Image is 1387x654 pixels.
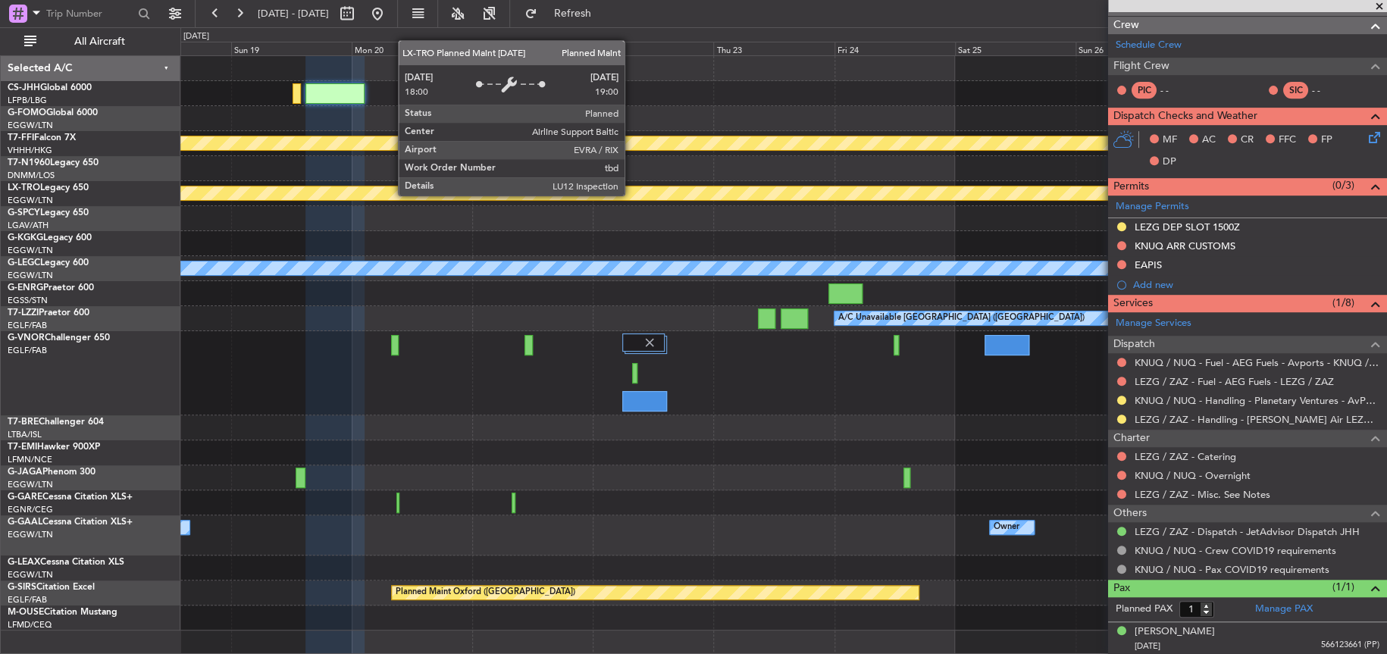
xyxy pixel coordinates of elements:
[8,308,89,318] a: T7-LZZIPraetor 600
[955,42,1075,55] div: Sat 25
[8,454,52,465] a: LFMN/NCE
[8,518,42,527] span: G-GAAL
[1113,430,1150,447] span: Charter
[8,158,50,167] span: T7-N1960
[1135,525,1360,538] a: LEZG / ZAZ - Dispatch - JetAdvisor Dispatch JHH
[258,7,329,20] span: [DATE] - [DATE]
[1132,82,1157,99] div: PIC
[8,418,39,427] span: T7-BRE
[8,479,53,490] a: EGGW/LTN
[1113,505,1147,522] span: Others
[834,42,955,55] div: Fri 24
[396,581,575,604] div: Planned Maint Oxford ([GEOGRAPHIC_DATA])
[713,42,834,55] div: Thu 23
[1135,488,1270,501] a: LEZG / ZAZ - Misc. See Notes
[994,516,1019,539] div: Owner
[1332,177,1354,193] span: (0/3)
[46,2,133,25] input: Trip Number
[8,283,94,293] a: G-ENRGPraetor 600
[8,270,53,281] a: EGGW/LTN
[1135,356,1379,369] a: KNUQ / NUQ - Fuel - AEG Fuels - Avports - KNUQ / NUQ
[1135,563,1329,576] a: KNUQ / NUQ - Pax COVID19 requirements
[8,308,39,318] span: T7-LZZI
[1135,258,1162,271] div: EAPIS
[1135,624,1215,640] div: [PERSON_NAME]
[8,158,99,167] a: T7-N1960Legacy 650
[8,320,47,331] a: EGLF/FAB
[8,233,43,243] span: G-KGKG
[1116,38,1182,53] a: Schedule Crew
[8,295,48,306] a: EGSS/STN
[1133,278,1379,291] div: Add new
[8,208,89,217] a: G-SPCYLegacy 650
[1135,640,1160,652] span: [DATE]
[1135,221,1240,233] div: LEZG DEP SLOT 1500Z
[8,258,40,268] span: G-LEGC
[8,133,76,142] a: T7-FFIFalcon 7X
[8,283,43,293] span: G-ENRG
[8,170,55,181] a: DNMM/LOS
[8,468,95,477] a: G-JAGAPhenom 300
[472,42,593,55] div: Tue 21
[1113,580,1130,597] span: Pax
[1279,133,1296,148] span: FFC
[8,583,36,592] span: G-SIRS
[8,418,104,427] a: T7-BREChallenger 604
[17,30,164,54] button: All Aircraft
[8,608,117,617] a: M-OUSECitation Mustang
[1135,544,1336,557] a: KNUQ / NUQ - Crew COVID19 requirements
[8,108,46,117] span: G-FOMO
[1116,199,1189,214] a: Manage Permits
[1075,42,1196,55] div: Sun 26
[8,208,40,217] span: G-SPCY
[8,569,53,580] a: EGGW/LTN
[1135,239,1235,252] div: KNUQ ARR CUSTOMS
[1321,639,1379,652] span: 566123661 (PP)
[1135,413,1379,426] a: LEZG / ZAZ - Handling - [PERSON_NAME] Air LEZG / ZAZ
[1113,336,1155,353] span: Dispatch
[8,333,110,343] a: G-VNORChallenger 650
[8,594,47,605] a: EGLF/FAB
[8,220,49,231] a: LGAV/ATH
[1113,295,1153,312] span: Services
[1332,295,1354,311] span: (1/8)
[39,36,160,47] span: All Aircraft
[8,133,34,142] span: T7-FFI
[1283,82,1308,99] div: SIC
[1116,316,1191,331] a: Manage Services
[1135,394,1379,407] a: KNUQ / NUQ - Handling - Planetary Ventures - AvPorts FBO KNUQ / NUQ
[8,83,92,92] a: CS-JHHGlobal 6000
[8,504,53,515] a: EGNR/CEG
[643,336,656,349] img: gray-close.svg
[8,183,89,192] a: LX-TROLegacy 650
[1321,133,1332,148] span: FP
[8,95,47,106] a: LFPB/LBG
[8,120,53,131] a: EGGW/LTN
[8,195,53,206] a: EGGW/LTN
[8,333,45,343] span: G-VNOR
[8,443,37,452] span: T7-EMI
[8,145,52,156] a: VHHH/HKG
[1116,602,1173,617] label: Planned PAX
[8,83,40,92] span: CS-JHH
[1312,83,1346,97] div: - -
[838,307,1085,330] div: A/C Unavailable [GEOGRAPHIC_DATA] ([GEOGRAPHIC_DATA])
[8,493,42,502] span: G-GARE
[8,345,47,356] a: EGLF/FAB
[8,258,89,268] a: G-LEGCLegacy 600
[231,42,352,55] div: Sun 19
[1255,602,1313,617] a: Manage PAX
[1135,375,1334,388] a: LEZG / ZAZ - Fuel - AEG Fuels - LEZG / ZAZ
[1202,133,1216,148] span: AC
[1332,579,1354,595] span: (1/1)
[540,8,604,19] span: Refresh
[8,608,44,617] span: M-OUSE
[8,619,52,631] a: LFMD/CEQ
[1160,83,1194,97] div: - -
[8,429,42,440] a: LTBA/ISL
[8,245,53,256] a: EGGW/LTN
[1135,450,1236,463] a: LEZG / ZAZ - Catering
[1135,469,1251,482] a: KNUQ / NUQ - Overnight
[1241,133,1254,148] span: CR
[1113,178,1149,196] span: Permits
